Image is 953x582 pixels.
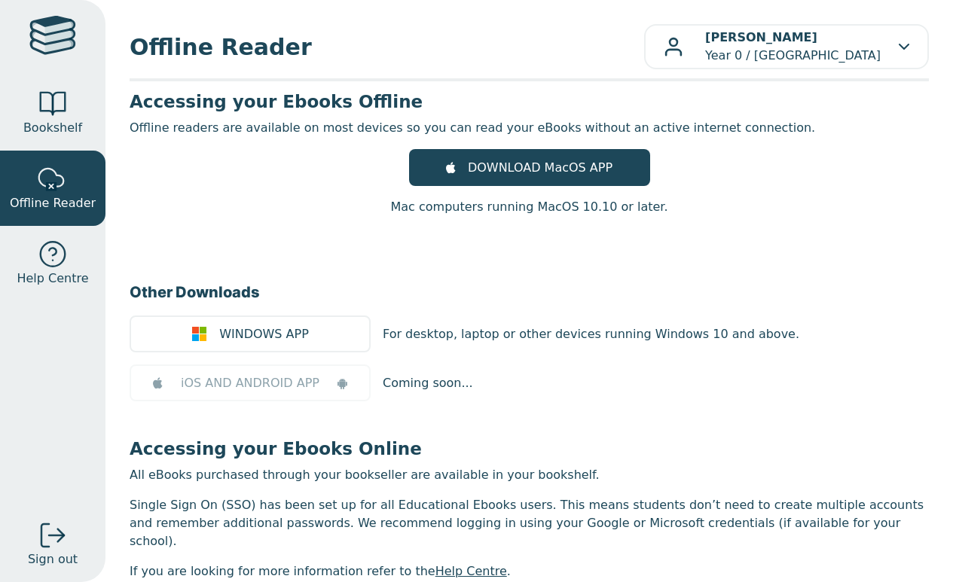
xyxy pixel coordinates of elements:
a: Help Centre [435,564,507,578]
button: [PERSON_NAME]Year 0 / [GEOGRAPHIC_DATA] [644,24,929,69]
span: WINDOWS APP [219,325,309,343]
span: DOWNLOAD MacOS APP [468,159,612,177]
p: If you are looking for more information refer to the . [130,562,929,580]
a: WINDOWS APP [130,315,371,352]
span: iOS AND ANDROID APP [181,374,319,392]
h3: Accessing your Ebooks Offline [130,90,929,113]
span: Offline Reader [10,194,96,212]
a: DOWNLOAD MacOS APP [409,149,650,186]
span: Offline Reader [130,30,644,64]
h3: Other Downloads [130,281,929,303]
b: [PERSON_NAME] [705,30,817,44]
p: Mac computers running MacOS 10.10 or later. [390,198,667,216]
p: Year 0 / [GEOGRAPHIC_DATA] [705,29,881,65]
span: Bookshelf [23,119,82,137]
p: For desktop, laptop or other devices running Windows 10 and above. [383,325,799,343]
p: Coming soon... [383,374,473,392]
p: Offline readers are available on most devices so you can read your eBooks without an active inter... [130,119,929,137]
p: All eBooks purchased through your bookseller are available in your bookshelf. [130,466,929,484]
span: Sign out [28,550,78,568]
p: Single Sign On (SSO) has been set up for all Educational Ebooks users. This means students don’t ... [130,496,929,550]
span: Help Centre [17,270,88,288]
h3: Accessing your Ebooks Online [130,437,929,460]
